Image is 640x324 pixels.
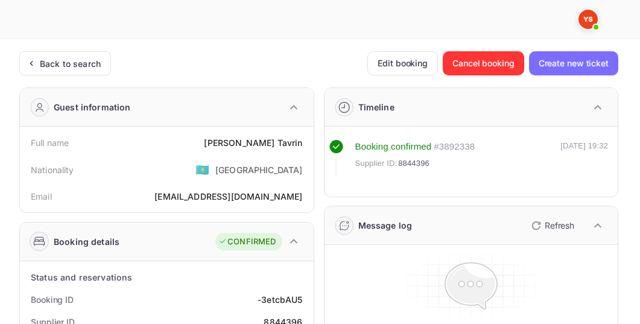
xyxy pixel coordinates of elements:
div: [GEOGRAPHIC_DATA] [215,164,303,176]
button: Create new ticket [529,51,618,75]
div: [EMAIL_ADDRESS][DOMAIN_NAME] [154,190,302,203]
div: CONFIRMED [218,236,276,248]
div: [PERSON_NAME] Tavrin [204,136,302,149]
span: United States [195,159,209,180]
div: Email [31,190,52,203]
div: Message log [358,219,413,232]
span: Supplier ID: [355,157,398,170]
div: Nationality [31,164,74,176]
div: Status and reservations [31,271,132,284]
div: Back to search [40,57,101,70]
div: Guest information [54,101,131,113]
button: Refresh [524,216,579,235]
div: [DATE] 19:32 [560,140,608,175]
div: Booking confirmed [355,140,432,154]
div: Full name [31,136,69,149]
span: 8844396 [398,157,429,170]
div: # 3892338 [434,140,475,154]
div: Booking details [54,235,119,248]
div: Timeline [358,101,394,113]
p: Refresh [545,219,574,232]
div: Booking ID [31,293,74,306]
img: Yandex Support [578,10,598,29]
button: Cancel booking [443,51,524,75]
button: Edit booking [367,51,438,75]
div: -3etcbAU5 [258,293,302,306]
